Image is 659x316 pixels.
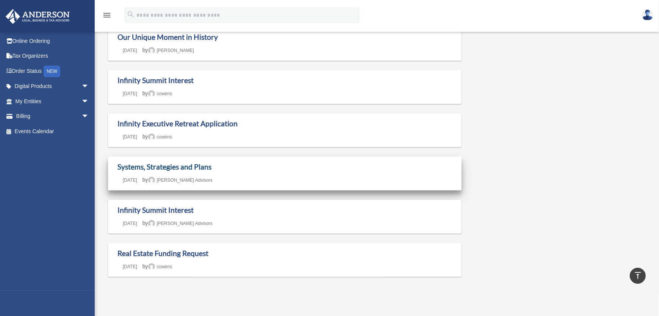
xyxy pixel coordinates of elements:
a: [DATE] [117,264,142,269]
a: Digital Productsarrow_drop_down [5,79,100,94]
a: Our Unique Moment in History [117,33,218,41]
span: by [142,177,213,183]
a: cowens [148,134,172,140]
i: search [127,10,135,19]
a: [DATE] [117,91,142,96]
span: by [142,90,172,96]
a: Infinity Executive Retreat Application [117,119,238,128]
img: User Pic [642,9,653,20]
div: NEW [44,66,60,77]
a: cowens [148,264,172,269]
a: [DATE] [117,134,142,140]
a: [PERSON_NAME] Advisors [148,178,213,183]
a: menu [102,13,111,20]
a: [PERSON_NAME] Advisors [148,221,213,226]
a: My Entitiesarrow_drop_down [5,94,100,109]
a: Real Estate Funding Request [117,249,208,258]
span: arrow_drop_down [81,94,97,109]
a: Infinity Summit Interest [117,206,194,214]
a: [PERSON_NAME] [148,48,194,53]
a: cowens [148,91,172,96]
span: by [142,220,213,226]
a: [DATE] [117,221,142,226]
a: Tax Organizers [5,49,100,64]
span: by [142,263,172,269]
img: Anderson Advisors Platinum Portal [3,9,72,24]
span: by [142,134,172,140]
a: vertical_align_top [630,268,646,284]
a: Infinity Summit Interest [117,76,194,85]
span: arrow_drop_down [81,79,97,94]
a: Order StatusNEW [5,63,100,79]
i: vertical_align_top [633,271,642,280]
a: [DATE] [117,178,142,183]
a: Online Ordering [5,33,100,49]
a: [DATE] [117,48,142,53]
a: Events Calendar [5,124,100,139]
a: Billingarrow_drop_down [5,109,100,124]
span: arrow_drop_down [81,109,97,124]
i: menu [102,11,111,20]
a: Systems, Strategies and Plans [117,162,211,171]
span: by [142,47,194,53]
